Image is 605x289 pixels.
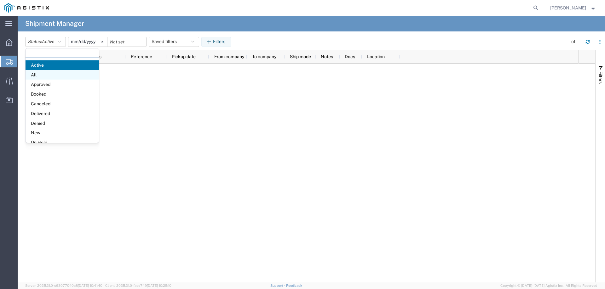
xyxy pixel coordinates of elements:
[26,138,99,147] span: On Hold
[25,16,84,31] h4: Shipment Manager
[78,284,102,287] span: [DATE] 10:41:40
[598,71,603,84] span: Filters
[550,4,596,12] button: [PERSON_NAME]
[25,284,102,287] span: Server: 2025.21.0-c63077040a8
[147,284,171,287] span: [DATE] 10:25:10
[26,70,99,80] span: All
[286,284,302,287] a: Feedback
[321,54,333,59] span: Notes
[26,119,99,128] span: Denied
[252,54,276,59] span: To company
[214,54,244,59] span: From company
[26,128,99,138] span: New
[149,37,199,47] button: Saved filters
[107,37,146,47] input: Not set
[172,54,196,59] span: Pickup date
[201,37,231,47] button: Filters
[500,283,597,288] span: Copyright © [DATE]-[DATE] Agistix Inc., All Rights Reserved
[68,37,107,47] input: Not set
[131,54,152,59] span: Reference
[290,54,311,59] span: Ship mode
[42,39,55,44] span: Active
[26,80,99,89] span: Approved
[270,284,286,287] a: Support
[105,284,171,287] span: Client: 2025.21.0-faee749
[367,54,385,59] span: Location
[345,54,355,59] span: Docs
[25,37,66,47] button: Status:Active
[569,38,580,45] div: - of -
[4,3,49,13] img: logo
[26,60,99,70] span: Active
[26,89,99,99] span: Booked
[26,99,99,109] span: Canceled
[550,4,586,11] span: Krista Meyers
[26,109,99,119] span: Delivered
